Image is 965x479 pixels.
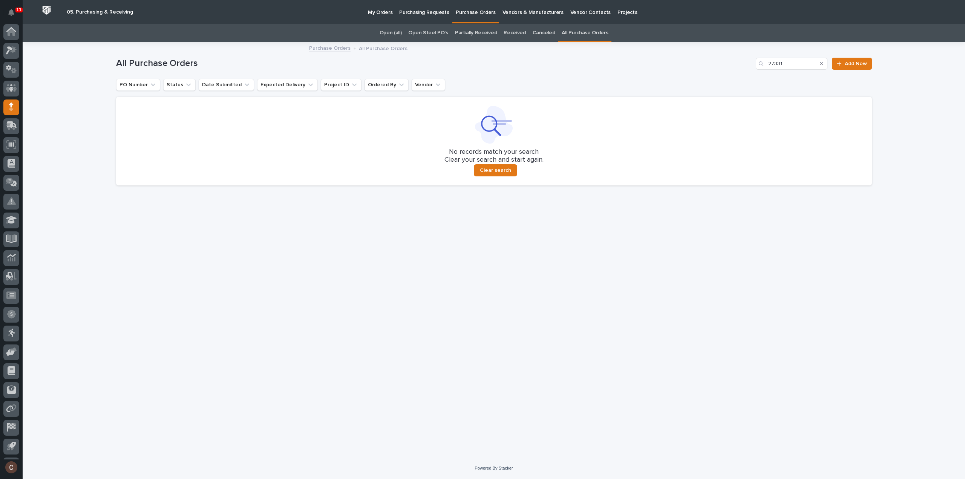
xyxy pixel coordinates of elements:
button: Clear search [474,164,517,176]
button: Ordered By [365,79,409,91]
a: All Purchase Orders [562,24,608,42]
button: Date Submitted [199,79,254,91]
h2: 05. Purchasing & Receiving [67,9,133,15]
button: Status [163,79,196,91]
a: Add New [832,58,872,70]
a: Canceled [533,24,555,42]
p: 11 [17,7,21,12]
input: Search [756,58,827,70]
span: Clear search [480,167,511,174]
a: Purchase Orders [309,43,351,52]
span: Add New [845,61,867,66]
h1: All Purchase Orders [116,58,753,69]
a: Open Steel PO's [408,24,448,42]
p: Clear your search and start again. [444,156,544,164]
img: Workspace Logo [40,3,54,17]
div: Notifications11 [9,9,19,21]
a: Open (all) [380,24,402,42]
a: Powered By Stacker [475,466,513,470]
p: All Purchase Orders [359,44,407,52]
button: PO Number [116,79,160,91]
button: Vendor [412,79,445,91]
button: Expected Delivery [257,79,318,91]
a: Partially Received [455,24,497,42]
button: users-avatar [3,459,19,475]
a: Received [504,24,526,42]
button: Notifications [3,5,19,20]
button: Project ID [321,79,361,91]
p: No records match your search [125,148,863,156]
